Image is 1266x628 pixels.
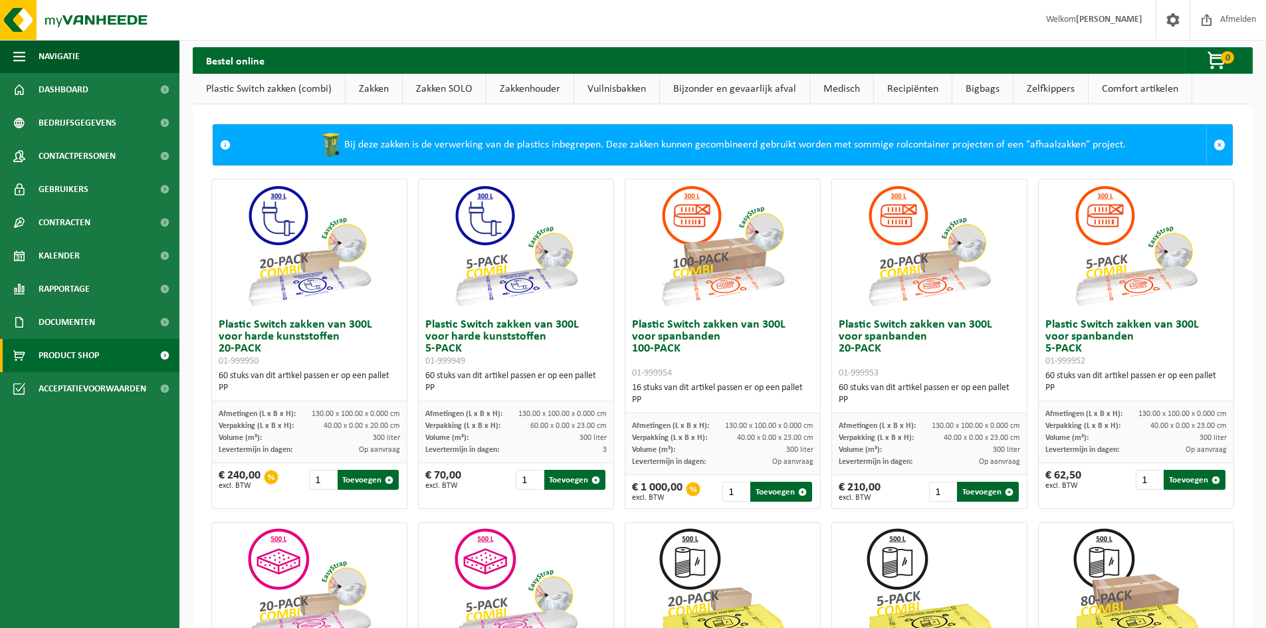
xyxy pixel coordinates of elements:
a: Bijzonder en gevaarlijk afval [660,74,809,104]
span: Afmetingen (L x B x H): [1045,410,1122,418]
h3: Plastic Switch zakken van 300L voor harde kunststoffen 5-PACK [425,319,607,367]
span: Levertermijn in dagen: [219,446,292,454]
span: 300 liter [373,434,400,442]
span: Op aanvraag [979,458,1020,466]
img: 01-999950 [243,179,375,312]
button: Toevoegen [750,482,812,502]
span: Verpakking (L x B x H): [219,422,294,430]
span: 40.00 x 0.00 x 23.00 cm [1150,422,1227,430]
span: 300 liter [993,446,1020,454]
span: 130.00 x 100.00 x 0.000 cm [312,410,400,418]
span: Op aanvraag [1186,446,1227,454]
span: Gebruikers [39,173,88,206]
h2: Bestel online [193,47,278,73]
div: PP [839,394,1020,406]
div: Bij deze zakken is de verwerking van de plastics inbegrepen. Deze zakken kunnen gecombineerd gebr... [237,125,1206,165]
button: Toevoegen [544,470,606,490]
span: Documenten [39,306,95,339]
div: PP [219,382,400,394]
span: Verpakking (L x B x H): [1045,422,1120,430]
span: Volume (m³): [1045,434,1089,442]
span: Levertermijn in dagen: [1045,446,1119,454]
input: 1 [1136,470,1162,490]
h3: Plastic Switch zakken van 300L voor spanbanden 20-PACK [839,319,1020,379]
h3: Plastic Switch zakken van 300L voor spanbanden 100-PACK [632,319,813,379]
div: PP [425,382,607,394]
span: Levertermijn in dagen: [839,458,912,466]
span: 01-999950 [219,356,259,366]
span: 40.00 x 0.00 x 20.00 cm [324,422,400,430]
span: Volume (m³): [425,434,469,442]
img: 01-999949 [449,179,582,312]
span: 40.00 x 0.00 x 23.00 cm [737,434,813,442]
span: 300 liter [786,446,813,454]
a: Zakken SOLO [403,74,486,104]
img: 01-999952 [1069,179,1202,312]
div: € 210,00 [839,482,881,502]
a: Zakken [346,74,402,104]
span: Acceptatievoorwaarden [39,372,146,405]
button: Toevoegen [1164,470,1225,490]
button: Toevoegen [957,482,1019,502]
a: Zakkenhouder [486,74,574,104]
div: 16 stuks van dit artikel passen er op een pallet [632,382,813,406]
div: € 70,00 [425,470,461,490]
a: Sluit melding [1206,125,1232,165]
a: Bigbags [952,74,1013,104]
a: Comfort artikelen [1089,74,1192,104]
a: Vuilnisbakken [574,74,659,104]
button: 0 [1185,47,1251,74]
span: Product Shop [39,339,99,372]
span: excl. BTW [425,482,461,490]
strong: [PERSON_NAME] [1076,15,1142,25]
span: Verpakking (L x B x H): [839,434,914,442]
span: Afmetingen (L x B x H): [632,422,709,430]
span: Afmetingen (L x B x H): [219,410,296,418]
span: Afmetingen (L x B x H): [839,422,916,430]
span: 01-999952 [1045,356,1085,366]
span: Kalender [39,239,80,272]
a: Plastic Switch zakken (combi) [193,74,345,104]
span: Volume (m³): [632,446,675,454]
a: Medisch [810,74,873,104]
span: excl. BTW [1045,482,1081,490]
input: 1 [309,470,336,490]
span: excl. BTW [219,482,261,490]
span: excl. BTW [632,494,683,502]
span: Op aanvraag [359,446,400,454]
span: Levertermijn in dagen: [632,458,706,466]
span: 40.00 x 0.00 x 23.00 cm [944,434,1020,442]
span: 130.00 x 100.00 x 0.000 cm [518,410,607,418]
span: Contactpersonen [39,140,116,173]
input: 1 [722,482,749,502]
button: Toevoegen [338,470,399,490]
div: € 1 000,00 [632,482,683,502]
span: Verpakking (L x B x H): [425,422,500,430]
span: excl. BTW [839,494,881,502]
div: 60 stuks van dit artikel passen er op een pallet [839,382,1020,406]
img: 01-999954 [656,179,789,312]
span: Afmetingen (L x B x H): [425,410,502,418]
div: 60 stuks van dit artikel passen er op een pallet [219,370,400,394]
span: Verpakking (L x B x H): [632,434,707,442]
span: Rapportage [39,272,90,306]
span: 300 liter [580,434,607,442]
img: WB-0240-HPE-GN-50.png [318,132,344,158]
img: 01-999953 [863,179,996,312]
h3: Plastic Switch zakken van 300L voor spanbanden 5-PACK [1045,319,1227,367]
span: 01-999949 [425,356,465,366]
h3: Plastic Switch zakken van 300L voor harde kunststoffen 20-PACK [219,319,400,367]
input: 1 [516,470,542,490]
span: 130.00 x 100.00 x 0.000 cm [1138,410,1227,418]
span: Navigatie [39,40,80,73]
span: 130.00 x 100.00 x 0.000 cm [725,422,813,430]
div: 60 stuks van dit artikel passen er op een pallet [425,370,607,394]
span: 3 [603,446,607,454]
span: Bedrijfsgegevens [39,106,116,140]
span: 60.00 x 0.00 x 23.00 cm [530,422,607,430]
div: € 240,00 [219,470,261,490]
span: Volume (m³): [219,434,262,442]
a: Recipiënten [874,74,952,104]
span: Volume (m³): [839,446,882,454]
span: Dashboard [39,73,88,106]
